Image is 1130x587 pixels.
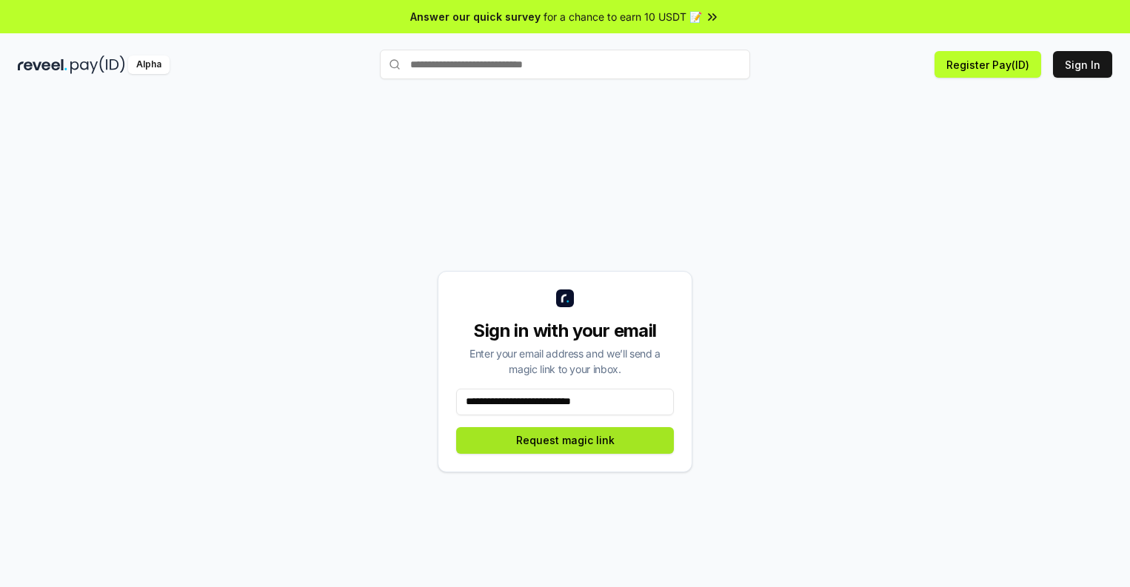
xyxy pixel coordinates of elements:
div: Sign in with your email [456,319,674,343]
img: logo_small [556,289,574,307]
img: reveel_dark [18,56,67,74]
button: Sign In [1053,51,1112,78]
button: Request magic link [456,427,674,454]
img: pay_id [70,56,125,74]
div: Enter your email address and we’ll send a magic link to your inbox. [456,346,674,377]
span: for a chance to earn 10 USDT 📝 [544,9,702,24]
div: Alpha [128,56,170,74]
span: Answer our quick survey [410,9,541,24]
button: Register Pay(ID) [935,51,1041,78]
